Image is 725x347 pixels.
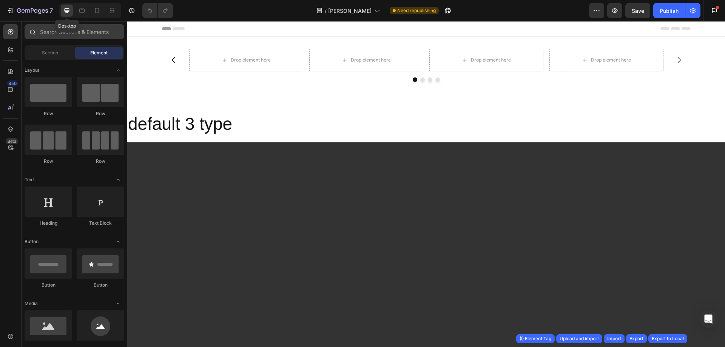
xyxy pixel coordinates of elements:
span: Media [25,300,38,307]
button: Upload and import [556,334,602,343]
span: Text [25,176,34,183]
button: Save [625,3,650,18]
button: 7 [3,3,56,18]
p: 7 [49,6,53,15]
button: Dot [308,56,313,61]
span: / [325,7,327,15]
div: Import [607,335,621,342]
span: Element [90,49,108,56]
div: Beta [6,138,18,144]
button: (I) Element Tag [516,334,555,343]
span: Section [42,49,58,56]
button: Dot [285,56,290,61]
button: Publish [653,3,685,18]
iframe: Design area [127,21,725,347]
span: Layout [25,67,39,74]
button: Dot [301,56,305,61]
div: 450 [7,80,18,86]
button: Export to Local [648,334,687,343]
div: Row [77,158,124,165]
span: [PERSON_NAME] [328,7,372,15]
div: Export to Local [652,335,684,342]
div: Row [25,110,72,117]
button: Import [604,334,625,343]
span: Toggle open [112,236,124,248]
button: Dot [293,56,298,61]
div: Heading [25,220,72,227]
span: Toggle open [112,64,124,76]
div: Export [629,335,643,342]
span: Save [632,8,644,14]
button: Export [626,334,647,343]
div: Row [77,110,124,117]
div: Text Block [77,220,124,227]
div: Drop element here [464,36,504,42]
div: Button [77,282,124,288]
div: Button [25,282,72,288]
div: Undo/Redo [142,3,173,18]
span: Need republishing [397,7,436,14]
div: (I) Element Tag [520,335,551,342]
div: Drop element here [344,36,384,42]
span: Toggle open [112,298,124,310]
button: Carousel Next Arrow [541,28,562,49]
div: Open Intercom Messenger [699,310,717,328]
input: Search Sections & Elements [25,24,124,39]
div: Publish [660,7,679,15]
div: Row [25,158,72,165]
span: Toggle open [112,174,124,186]
div: Upload and import [560,335,599,342]
div: Drop element here [224,36,264,42]
span: Button [25,238,39,245]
